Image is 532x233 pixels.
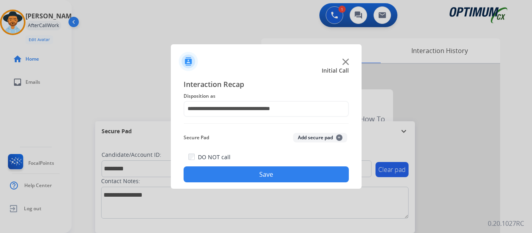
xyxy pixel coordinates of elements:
button: Add secure pad+ [293,133,347,142]
button: Save [184,166,349,182]
span: Initial Call [322,67,349,75]
span: Interaction Recap [184,79,349,91]
span: Disposition as [184,91,349,101]
img: contactIcon [179,52,198,71]
span: Secure Pad [184,133,209,142]
span: + [336,134,342,141]
p: 0.20.1027RC [488,219,524,228]
label: DO NOT call [198,153,231,161]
